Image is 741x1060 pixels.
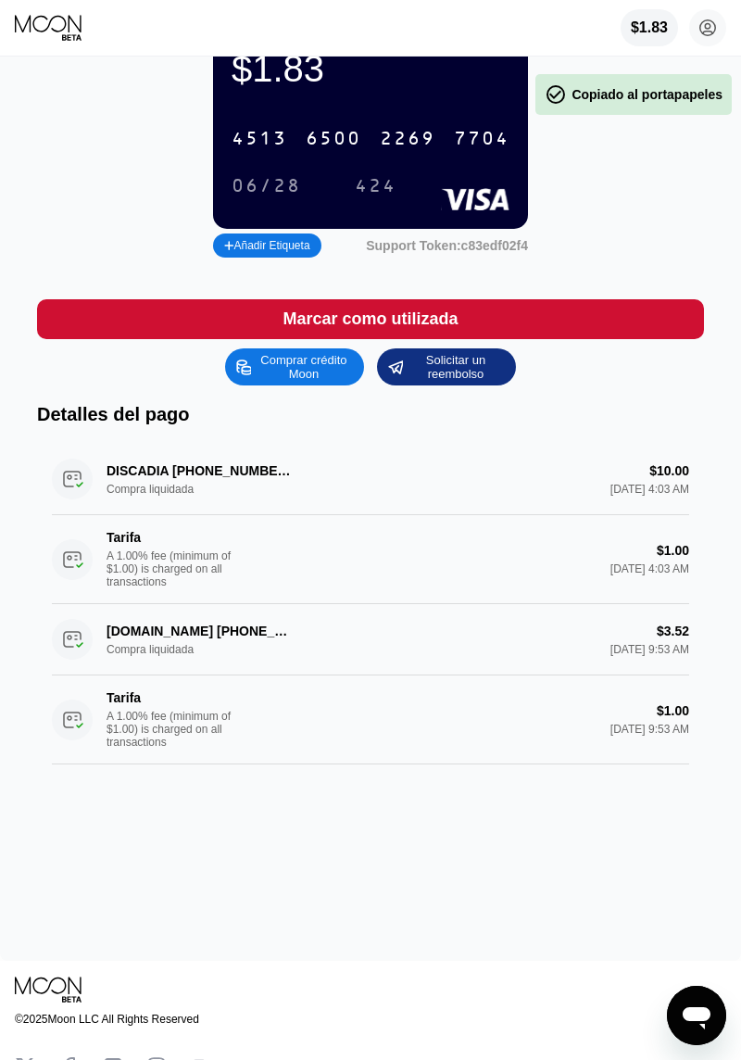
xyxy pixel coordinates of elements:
div: A 1.00% fee (minimum of $1.00) is charged on all transactions [107,710,245,749]
div: Support Token:c83edf02f4 [366,238,528,253]
div: Detalles del pago [37,404,704,425]
div: Copiado al portapapeles [545,83,722,106]
iframe: Botón para iniciar la ventana de mensajería [667,986,726,1045]
div: $1.00 [657,703,689,718]
div: Marcar como utilizada [283,309,458,330]
div: 7704 [454,129,509,150]
div: Marcar como utilizada [37,299,704,339]
div: © 2025 Moon LLC All Rights Reserved [15,1013,726,1026]
div: [DATE] 9:53 AM [610,723,689,736]
div: 4513650022697704 [220,120,521,158]
div: [DATE] 4:03 AM [610,562,689,575]
div: $1.83 [621,9,678,46]
div: Tarifa [107,530,292,545]
div: $1.00 [657,543,689,558]
div: Añadir Etiqueta [213,233,321,258]
div: Añadir Etiqueta [224,239,310,252]
div: 6500 [306,129,361,150]
div: Comprar crédito Moon [253,352,355,382]
div: 06/28 [218,170,315,201]
div: Support Token: c83edf02f4 [366,238,528,253]
div: 424 [355,176,396,197]
div: $1.83 [631,19,668,36]
div: Tarifa [107,690,292,705]
div: Solicitar un reembolso [405,352,507,382]
div: 424 [341,170,410,201]
div: 2269 [380,129,435,150]
div: $1.83 [232,48,509,90]
div: A 1.00% fee (minimum of $1.00) is charged on all transactions [107,549,245,588]
div: TarifaA 1.00% fee (minimum of $1.00) is charged on all transactions$1.00[DATE] 9:53 AM [52,675,689,764]
div: Comprar crédito Moon [225,348,364,385]
div: Solicitar un reembolso [377,348,516,385]
div: TarifaA 1.00% fee (minimum of $1.00) is charged on all transactions$1.00[DATE] 4:03 AM [52,515,689,604]
div: 06/28 [232,176,301,197]
span:  [545,83,567,106]
div: 4513 [232,129,287,150]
